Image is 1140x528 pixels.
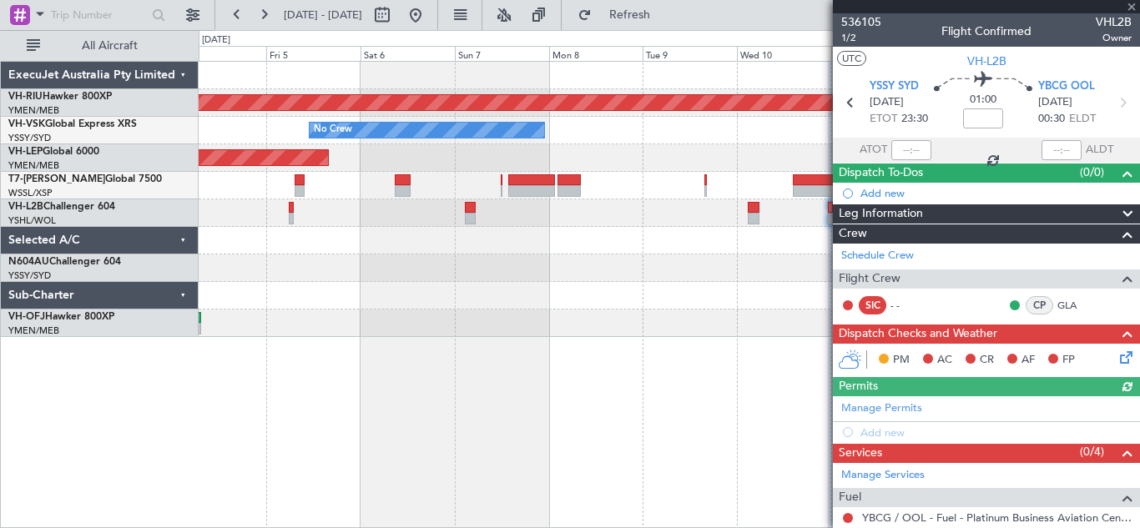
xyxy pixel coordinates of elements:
a: YBCG / OOL - Fuel - Platinum Business Aviation Centre YBCG / OOL [862,510,1132,525]
span: VH-L2B [967,53,1006,70]
a: YSSY/SYD [8,132,51,144]
span: [DATE] [1038,94,1072,111]
span: VH-L2B [8,202,43,212]
a: YMEN/MEB [8,104,59,117]
div: SIC [859,296,886,314]
div: Tue 9 [643,46,737,61]
span: 01:00 [970,92,996,108]
a: YSHL/WOL [8,214,56,227]
span: VH-LEP [8,147,43,157]
span: ALDT [1086,142,1113,158]
input: Trip Number [51,3,147,28]
div: Flight Confirmed [941,23,1032,40]
span: T7-[PERSON_NAME] [8,174,105,184]
span: Services [839,444,882,463]
a: VH-OFJHawker 800XP [8,312,114,322]
button: Refresh [570,2,670,28]
span: YSSY SYD [870,78,919,95]
span: 536105 [841,13,881,31]
span: PM [893,352,910,369]
span: ETOT [870,111,897,128]
a: T7-[PERSON_NAME]Global 7500 [8,174,162,184]
div: Sun 7 [455,46,549,61]
span: VHL2B [1096,13,1132,31]
div: [DATE] [202,33,230,48]
div: CP [1026,296,1053,314]
span: VH-OFJ [8,312,45,322]
span: Flight Crew [839,269,900,289]
span: ELDT [1069,111,1096,128]
span: VH-RIU [8,92,43,102]
a: WSSL/XSP [8,187,53,199]
span: Fuel [839,488,861,507]
div: - - [890,298,928,313]
span: Dispatch Checks and Weather [839,324,997,344]
span: All Aircraft [43,40,176,52]
a: YMEN/MEB [8,159,59,172]
span: VH-VSK [8,119,45,129]
span: Refresh [595,9,665,21]
span: (0/0) [1080,163,1104,181]
span: CR [980,352,994,369]
div: Mon 8 [549,46,643,61]
div: Fri 5 [266,46,361,61]
span: AC [937,352,952,369]
span: 1/2 [841,31,881,45]
div: Thu 4 [173,46,267,61]
span: [DATE] [870,94,904,111]
a: VH-VSKGlobal Express XRS [8,119,137,129]
span: AF [1021,352,1035,369]
div: Add new [860,186,1132,200]
a: VH-RIUHawker 800XP [8,92,112,102]
span: N604AU [8,257,49,267]
button: All Aircraft [18,33,181,59]
a: Schedule Crew [841,248,914,264]
span: Crew [839,224,867,244]
span: Leg Information [839,204,923,224]
a: VH-LEPGlobal 6000 [8,147,99,157]
div: Wed 10 [737,46,831,61]
a: N604AUChallenger 604 [8,257,121,267]
span: ATOT [860,142,887,158]
span: FP [1062,352,1075,369]
div: Thu 11 [831,46,926,61]
span: 23:30 [901,111,928,128]
a: Manage Services [841,467,925,484]
span: Dispatch To-Dos [839,163,923,183]
div: Sat 6 [361,46,455,61]
span: 00:30 [1038,111,1065,128]
span: Owner [1096,31,1132,45]
span: (0/4) [1080,443,1104,460]
a: GLA [1057,298,1095,313]
span: [DATE] - [DATE] [284,8,362,23]
div: No Crew [314,118,352,143]
a: VH-L2BChallenger 604 [8,202,115,212]
a: YSSY/SYD [8,269,51,282]
span: YBCG OOL [1038,78,1095,95]
button: UTC [837,51,866,66]
a: YMEN/MEB [8,324,59,337]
